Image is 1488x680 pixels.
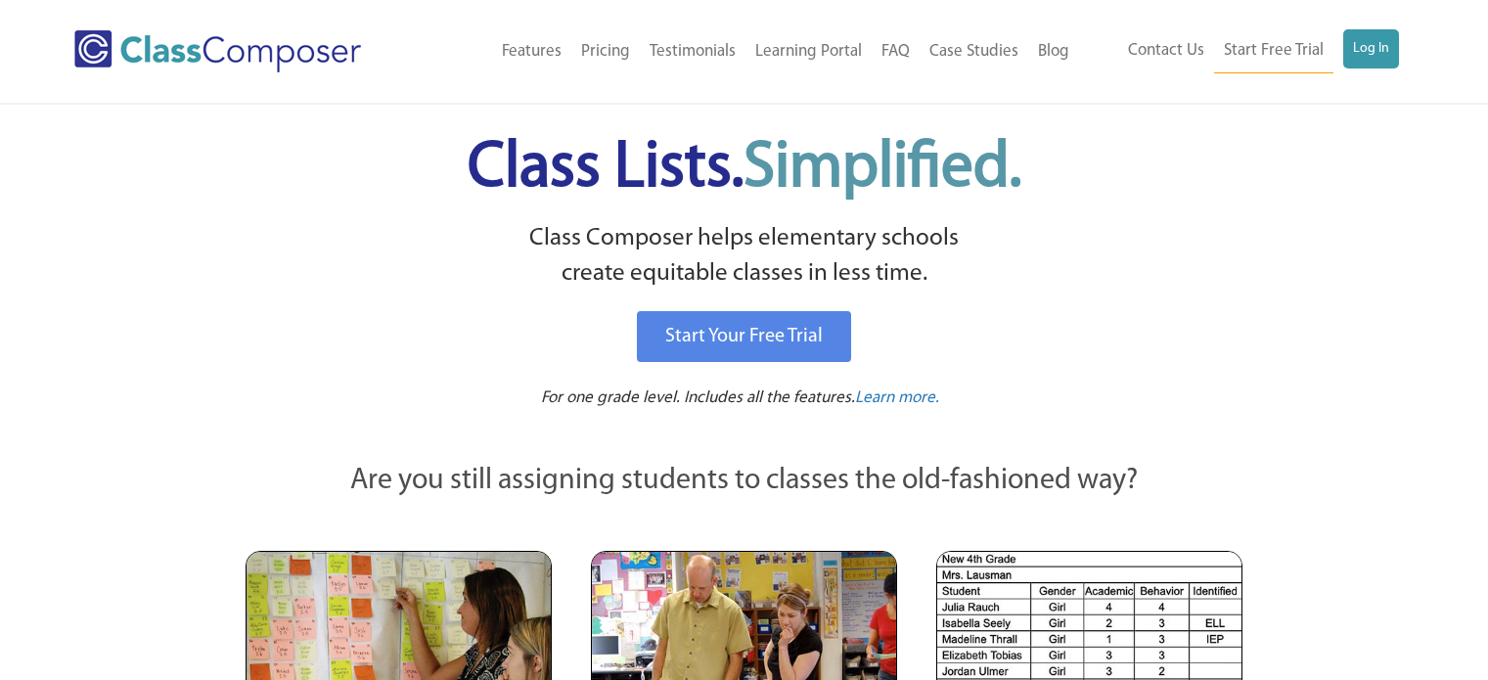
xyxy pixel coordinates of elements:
span: Start Your Free Trial [665,327,823,346]
span: Simplified. [744,137,1021,201]
nav: Header Menu [424,30,1078,73]
a: Learning Portal [745,30,872,73]
a: Pricing [571,30,640,73]
span: For one grade level. Includes all the features. [541,389,855,406]
a: Testimonials [640,30,745,73]
a: FAQ [872,30,920,73]
a: Learn more. [855,386,939,411]
a: Start Your Free Trial [637,311,851,362]
nav: Header Menu [1079,29,1399,73]
a: Blog [1028,30,1079,73]
img: Class Composer [74,30,361,72]
a: Log In [1343,29,1399,68]
a: Contact Us [1118,29,1214,72]
a: Start Free Trial [1214,29,1333,73]
a: Case Studies [920,30,1028,73]
span: Class Lists. [468,137,1021,201]
p: Class Composer helps elementary schools create equitable classes in less time. [243,221,1246,293]
a: Features [492,30,571,73]
p: Are you still assigning students to classes the old-fashioned way? [246,460,1243,503]
span: Learn more. [855,389,939,406]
